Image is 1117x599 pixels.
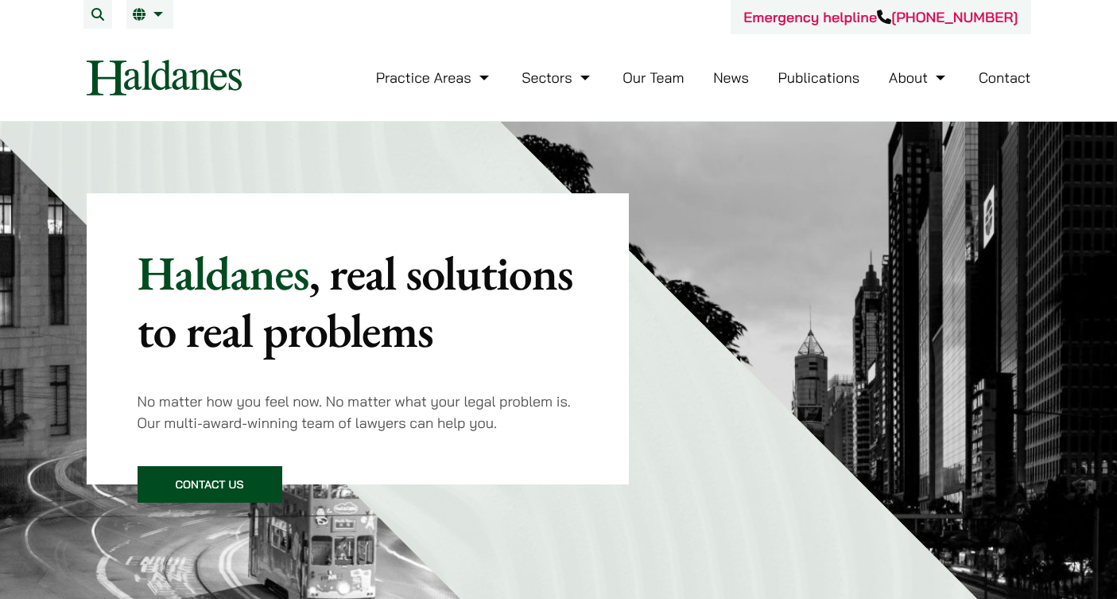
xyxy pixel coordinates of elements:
a: Publications [778,68,860,87]
mark: , real solutions to real problems [138,242,573,361]
p: Haldanes [138,244,579,359]
p: No matter how you feel now. No matter what your legal problem is. Our multi-award-winning team of... [138,391,579,434]
a: Sectors [522,68,593,87]
a: Our Team [622,68,684,87]
img: Logo of Haldanes [87,60,242,95]
a: Contact [979,68,1031,87]
a: Practice Areas [376,68,493,87]
a: About [889,68,949,87]
a: Contact Us [138,466,282,503]
a: Emergency helpline[PHONE_NUMBER] [743,8,1018,26]
a: EN [133,8,167,21]
a: News [713,68,749,87]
